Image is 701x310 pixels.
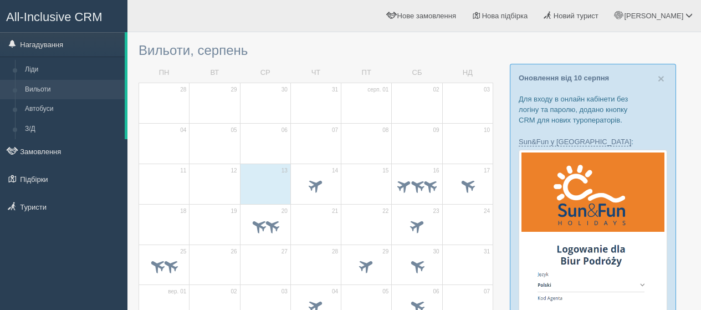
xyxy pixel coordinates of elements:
[20,80,125,100] a: Вильоти
[554,12,598,20] span: Новий турист
[519,136,667,147] p: :
[433,86,439,94] span: 02
[332,126,338,134] span: 07
[282,207,288,215] span: 20
[484,126,490,134] span: 10
[382,248,388,256] span: 29
[433,288,439,296] span: 06
[433,248,439,256] span: 30
[282,86,288,94] span: 30
[397,12,456,20] span: Нове замовлення
[442,63,493,83] td: НД
[484,167,490,175] span: 17
[282,167,288,175] span: 13
[482,12,528,20] span: Нова підбірка
[231,288,237,296] span: 02
[382,126,388,134] span: 08
[180,207,186,215] span: 18
[433,207,439,215] span: 23
[382,167,388,175] span: 15
[190,63,240,83] td: ВТ
[231,126,237,134] span: 05
[180,167,186,175] span: 11
[658,73,664,84] button: Close
[180,248,186,256] span: 25
[624,12,683,20] span: [PERSON_NAME]
[20,119,125,139] a: З/Д
[392,63,442,83] td: СБ
[658,72,664,85] span: ×
[332,248,338,256] span: 28
[484,86,490,94] span: 03
[139,63,190,83] td: ПН
[519,74,609,82] a: Оновлення від 10 серпня
[282,248,288,256] span: 27
[519,138,631,146] a: Sun&Fun у [GEOGRAPHIC_DATA]
[231,167,237,175] span: 12
[433,126,439,134] span: 09
[332,207,338,215] span: 21
[168,288,186,296] span: вер. 01
[282,288,288,296] span: 03
[1,1,127,31] a: All-Inclusive CRM
[180,86,186,94] span: 28
[290,63,341,83] td: ЧТ
[231,248,237,256] span: 26
[367,86,388,94] span: серп. 01
[332,86,338,94] span: 31
[20,99,125,119] a: Автобуси
[231,207,237,215] span: 19
[484,288,490,296] span: 07
[240,63,290,83] td: СР
[231,86,237,94] span: 29
[484,207,490,215] span: 24
[180,126,186,134] span: 04
[382,288,388,296] span: 05
[20,60,125,80] a: Ліди
[433,167,439,175] span: 16
[484,248,490,256] span: 31
[332,288,338,296] span: 04
[332,167,338,175] span: 14
[6,10,103,24] span: All-Inclusive CRM
[341,63,392,83] td: ПТ
[282,126,288,134] span: 06
[382,207,388,215] span: 22
[139,43,493,58] h3: Вильоти, серпень
[519,94,667,125] p: Для входу в онлайн кабінети без логіну та паролю, додано кнопку CRM для нових туроператорів.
